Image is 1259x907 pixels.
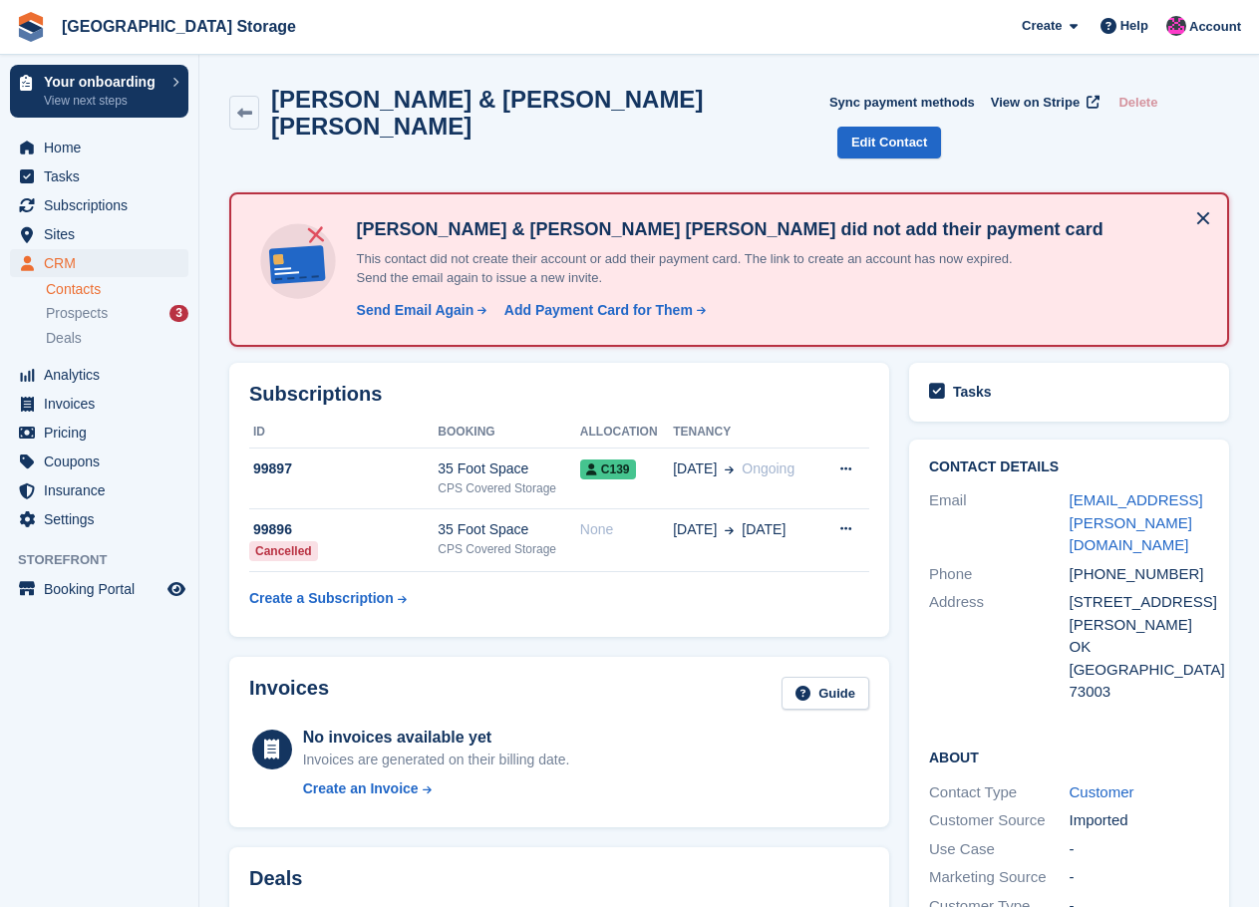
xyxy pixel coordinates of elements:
[742,519,786,540] span: [DATE]
[249,541,318,561] div: Cancelled
[10,220,188,248] a: menu
[929,459,1209,475] h2: Contact Details
[249,417,438,449] th: ID
[44,92,162,110] p: View next steps
[1070,491,1203,553] a: [EMAIL_ADDRESS][PERSON_NAME][DOMAIN_NAME]
[44,75,162,89] p: Your onboarding
[742,460,794,476] span: Ongoing
[929,838,1070,861] div: Use Case
[438,458,580,479] div: 35 Foot Space
[249,580,407,617] a: Create a Subscription
[44,162,163,190] span: Tasks
[1070,783,1134,800] a: Customer
[46,328,188,349] a: Deals
[1022,16,1062,36] span: Create
[303,750,570,770] div: Invoices are generated on their billing date.
[1070,866,1210,889] div: -
[169,305,188,322] div: 3
[249,588,394,609] div: Create a Subscription
[929,866,1070,889] div: Marketing Source
[829,86,975,119] button: Sync payment methods
[1110,86,1165,119] button: Delete
[438,519,580,540] div: 35 Foot Space
[349,218,1103,241] h4: [PERSON_NAME] & [PERSON_NAME] [PERSON_NAME] did not add their payment card
[1189,17,1241,37] span: Account
[255,218,341,304] img: no-card-linked-e7822e413c904bf8b177c4d89f31251c4716f9871600ec3ca5bfc59e148c83f4.svg
[16,12,46,42] img: stora-icon-8386f47178a22dfd0bd8f6a31ec36ba5ce8667c1dd55bd0f319d3a0aa187defe.svg
[991,93,1080,113] span: View on Stripe
[1070,809,1210,832] div: Imported
[44,361,163,389] span: Analytics
[983,86,1103,119] a: View on Stripe
[18,550,198,570] span: Storefront
[1070,614,1210,637] div: [PERSON_NAME]
[10,419,188,447] a: menu
[46,304,108,323] span: Prospects
[10,134,188,161] a: menu
[10,476,188,504] a: menu
[10,65,188,118] a: Your onboarding View next steps
[953,383,992,401] h2: Tasks
[164,577,188,601] a: Preview store
[10,448,188,475] a: menu
[249,867,302,890] h2: Deals
[10,249,188,277] a: menu
[782,677,869,710] a: Guide
[10,505,188,533] a: menu
[249,519,438,540] div: 99896
[357,300,474,321] div: Send Email Again
[438,479,580,497] div: CPS Covered Storage
[249,383,869,406] h2: Subscriptions
[44,505,163,533] span: Settings
[303,726,570,750] div: No invoices available yet
[303,778,419,799] div: Create an Invoice
[271,86,829,140] h2: [PERSON_NAME] & [PERSON_NAME] [PERSON_NAME]
[504,300,693,321] div: Add Payment Card for Them
[1070,681,1210,704] div: 73003
[673,519,717,540] span: [DATE]
[54,10,304,43] a: [GEOGRAPHIC_DATA] Storage
[46,329,82,348] span: Deals
[1070,636,1210,659] div: OK
[10,390,188,418] a: menu
[929,563,1070,586] div: Phone
[349,249,1047,288] p: This contact did not create their account or add their payment card. The link to create an accoun...
[438,540,580,558] div: CPS Covered Storage
[929,781,1070,804] div: Contact Type
[1070,838,1210,861] div: -
[249,677,329,710] h2: Invoices
[10,162,188,190] a: menu
[1166,16,1186,36] img: Jantz Morgan
[929,489,1070,557] div: Email
[1070,563,1210,586] div: [PHONE_NUMBER]
[580,519,673,540] div: None
[580,417,673,449] th: Allocation
[837,127,942,159] a: Edit Contact
[46,303,188,324] a: Prospects 3
[44,191,163,219] span: Subscriptions
[10,191,188,219] a: menu
[673,458,717,479] span: [DATE]
[249,458,438,479] div: 99897
[10,361,188,389] a: menu
[46,280,188,299] a: Contacts
[303,778,570,799] a: Create an Invoice
[44,220,163,248] span: Sites
[496,300,708,321] a: Add Payment Card for Them
[929,747,1209,766] h2: About
[1120,16,1148,36] span: Help
[44,448,163,475] span: Coupons
[929,809,1070,832] div: Customer Source
[44,134,163,161] span: Home
[44,390,163,418] span: Invoices
[1070,659,1210,682] div: [GEOGRAPHIC_DATA]
[10,575,188,603] a: menu
[44,249,163,277] span: CRM
[580,459,636,479] span: C139
[438,417,580,449] th: Booking
[929,591,1070,704] div: Address
[44,419,163,447] span: Pricing
[673,417,818,449] th: Tenancy
[44,476,163,504] span: Insurance
[1070,591,1210,614] div: [STREET_ADDRESS]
